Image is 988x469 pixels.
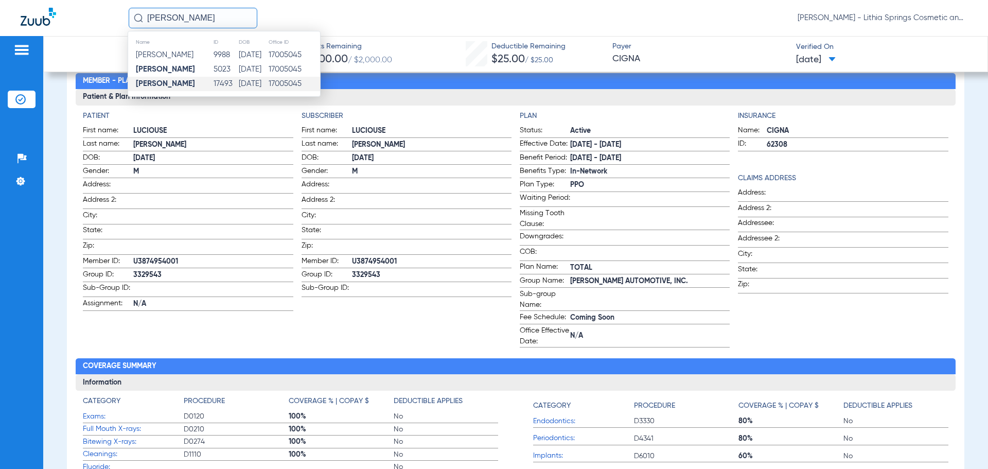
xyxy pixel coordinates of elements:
[83,256,133,268] span: Member ID:
[394,424,499,435] span: No
[570,180,730,190] span: PPO
[394,437,499,447] span: No
[634,396,739,415] app-breakdown-title: Procedure
[213,48,238,62] td: 9988
[352,126,511,136] span: LUCIOUSE
[83,424,184,435] span: Full Mouth X-rays:
[302,240,352,254] span: Zip:
[83,240,133,254] span: Zip:
[268,37,320,48] th: Office ID
[268,62,320,77] td: 17005045
[520,179,570,192] span: Plan Type:
[302,225,352,239] span: State:
[843,433,948,444] span: No
[302,138,352,151] span: Last name:
[570,331,730,341] span: N/A
[213,62,238,77] td: 5023
[238,37,268,48] th: DOB
[83,283,133,297] span: Sub-Group ID:
[533,450,634,461] span: Implants:
[83,411,184,422] span: Exams:
[83,111,293,121] app-breakdown-title: Patient
[133,153,293,164] span: [DATE]
[297,54,348,65] span: $2,000.00
[634,401,675,411] h4: Procedure
[570,276,730,287] span: [PERSON_NAME] AUTOMOTIVE, INC.
[133,166,293,177] span: M
[289,449,394,460] span: 100%
[843,451,948,461] span: No
[570,153,730,164] span: [DATE] - [DATE]
[394,449,499,460] span: No
[491,54,525,65] span: $25.00
[213,37,238,48] th: ID
[13,44,30,56] img: hamburger-icon
[76,358,955,375] h2: Coverage Summary
[738,218,788,232] span: Addressee:
[738,111,948,121] h4: Insurance
[297,41,392,52] span: Benefits Remaining
[612,53,787,65] span: CIGNA
[738,401,819,411] h4: Coverage % | Copay $
[83,269,133,282] span: Group ID:
[738,433,843,444] span: 80%
[570,312,730,323] span: Coming Soon
[634,451,739,461] span: D6010
[289,424,394,435] span: 100%
[238,48,268,62] td: [DATE]
[136,80,195,88] strong: [PERSON_NAME]
[520,262,570,274] span: Plan Name:
[525,57,553,64] span: / $25.00
[302,152,352,165] span: DOB:
[184,396,225,407] h4: Procedure
[213,77,238,91] td: 17493
[491,41,566,52] span: Deductible Remaining
[83,396,120,407] h4: Category
[83,125,133,137] span: First name:
[133,140,293,150] span: [PERSON_NAME]
[533,401,571,411] h4: Category
[83,195,133,209] span: Address 2:
[520,312,570,324] span: Fee Schedule:
[533,433,634,444] span: Periodontics:
[570,126,730,136] span: Active
[289,437,394,447] span: 100%
[738,249,788,263] span: City:
[767,140,948,150] span: 62308
[520,111,730,121] h4: Plan
[83,210,133,224] span: City:
[767,126,948,136] span: CIGNA
[352,140,511,150] span: [PERSON_NAME]
[238,77,268,91] td: [DATE]
[302,111,511,121] app-breakdown-title: Subscriber
[302,125,352,137] span: First name:
[83,138,133,151] span: Last name:
[843,416,948,426] span: No
[83,179,133,193] span: Address:
[184,411,289,422] span: D0120
[394,396,463,407] h4: Deductible Applies
[352,256,511,267] span: U3874954001
[302,166,352,178] span: Gender:
[937,420,988,469] iframe: Chat Widget
[352,270,511,281] span: 3329543
[520,166,570,178] span: Benefits Type:
[184,437,289,447] span: D0274
[738,138,767,151] span: ID:
[268,77,320,91] td: 17005045
[533,416,634,427] span: Endodontics:
[128,37,213,48] th: Name
[133,270,293,281] span: 3329543
[843,401,912,411] h4: Deductible Applies
[289,396,369,407] h4: Coverage % | Copay $
[520,208,570,230] span: Missing Tooth Clause:
[302,179,352,193] span: Address:
[83,152,133,165] span: DOB:
[612,41,787,52] span: Payer
[520,247,570,260] span: COB:
[738,203,788,217] span: Address 2:
[302,283,352,297] span: Sub-Group ID:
